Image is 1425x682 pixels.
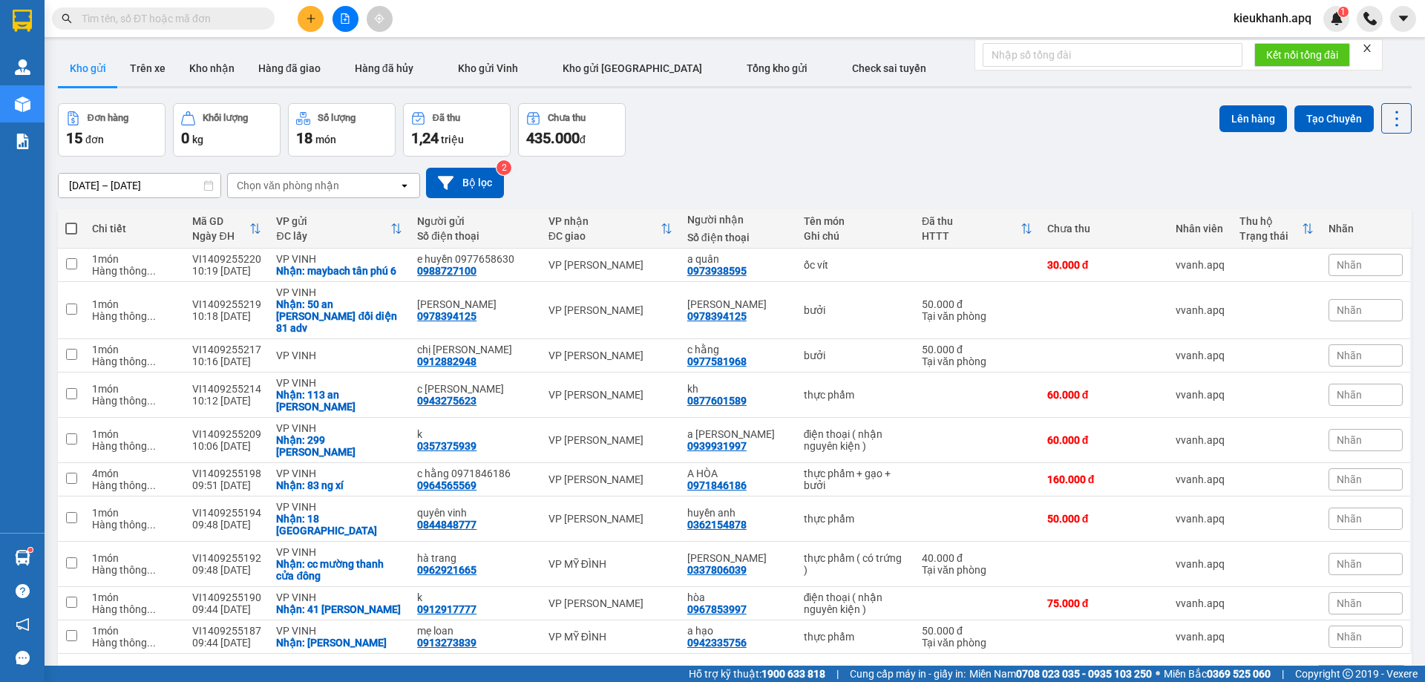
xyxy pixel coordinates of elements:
[1337,304,1362,316] span: Nhãn
[92,265,177,277] div: Hàng thông thường
[417,253,533,265] div: e huyền 0977658630
[1362,43,1372,53] span: close
[1390,6,1416,32] button: caret-down
[92,383,177,395] div: 1 món
[1047,223,1161,235] div: Chưa thu
[417,383,533,395] div: c kiều trinh
[687,440,747,452] div: 0939931997
[58,50,118,86] button: Kho gửi
[92,440,177,452] div: Hàng thông thường
[687,479,747,491] div: 0971846186
[411,129,439,147] span: 1,24
[276,434,402,458] div: Nhận: 299 lê duẩn
[192,440,261,452] div: 10:06 [DATE]
[417,265,476,277] div: 0988727100
[246,50,332,86] button: Hàng đã giao
[92,564,177,576] div: Hàng thông thường
[548,215,661,227] div: VP nhận
[687,637,747,649] div: 0942335756
[441,134,464,145] span: triệu
[1340,7,1346,17] span: 1
[1330,12,1343,25] img: icon-new-feature
[192,310,261,322] div: 10:18 [DATE]
[1337,513,1362,525] span: Nhãn
[687,603,747,615] div: 0967853997
[276,298,402,334] div: Nhận: 50 an dương vương đối diện 81 adv
[276,546,402,558] div: VP VINH
[1222,9,1323,27] span: kieukhanh.apq
[276,603,402,615] div: Nhận: 41 minh khai
[276,389,402,413] div: Nhận: 113 an dương vương
[237,178,339,193] div: Chọn văn phòng nhận
[306,13,316,24] span: plus
[761,668,825,680] strong: 1900 633 818
[417,519,476,531] div: 0844848777
[298,6,324,32] button: plus
[288,103,396,157] button: Số lượng18món
[16,584,30,598] span: question-circle
[922,552,1032,564] div: 40.000 đ
[276,286,402,298] div: VP VINH
[804,215,907,227] div: Tên món
[417,564,476,576] div: 0962921665
[1232,209,1321,249] th: Toggle SortBy
[1176,631,1225,643] div: vvanh.apq
[276,265,402,277] div: Nhận: maybach tân phú 6
[417,230,533,242] div: Số điện thoại
[269,209,410,249] th: Toggle SortBy
[687,310,747,322] div: 0978394125
[687,265,747,277] div: 0973938595
[563,62,702,74] span: Kho gửi [GEOGRAPHIC_DATA]
[85,134,104,145] span: đơn
[59,174,220,197] input: Select a date range.
[66,129,82,147] span: 15
[192,265,261,277] div: 10:19 [DATE]
[804,350,907,361] div: bưởi
[147,310,156,322] span: ...
[192,564,261,576] div: 09:48 [DATE]
[147,395,156,407] span: ...
[276,215,390,227] div: VP gửi
[804,513,907,525] div: thực phẩm
[276,350,402,361] div: VP VINH
[548,597,672,609] div: VP [PERSON_NAME]
[185,209,269,249] th: Toggle SortBy
[1266,47,1338,63] span: Kết nối tổng đài
[173,103,281,157] button: Khối lượng0kg
[192,637,261,649] div: 09:44 [DATE]
[147,637,156,649] span: ...
[548,631,672,643] div: VP MỸ ĐÌNH
[276,637,402,649] div: Nhận: tecco b quang trung
[276,625,402,637] div: VP VINH
[88,113,128,123] div: Đơn hàng
[1337,631,1362,643] span: Nhãn
[58,103,166,157] button: Đơn hàng15đơn
[82,10,257,27] input: Tìm tên, số ĐT hoặc mã đơn
[417,440,476,452] div: 0357375939
[1337,350,1362,361] span: Nhãn
[276,501,402,513] div: VP VINH
[276,479,402,491] div: Nhận: 83 ng xí
[181,129,189,147] span: 0
[922,310,1032,322] div: Tại văn phòng
[1337,259,1362,271] span: Nhãn
[315,134,336,145] span: món
[417,355,476,367] div: 0912882948
[192,468,261,479] div: VI1409255198
[1176,223,1225,235] div: Nhân viên
[804,631,907,643] div: thực phẩm
[922,298,1032,310] div: 50.000 đ
[62,13,72,24] span: search
[296,129,312,147] span: 18
[318,113,356,123] div: Số lượng
[15,59,30,75] img: warehouse-icon
[687,507,789,519] div: huyền anh
[687,564,747,576] div: 0337806039
[836,666,839,682] span: |
[192,591,261,603] div: VI1409255190
[922,355,1032,367] div: Tại văn phòng
[374,13,384,24] span: aim
[92,479,177,491] div: Hàng thông thường
[192,298,261,310] div: VI1409255219
[417,344,533,355] div: chị phương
